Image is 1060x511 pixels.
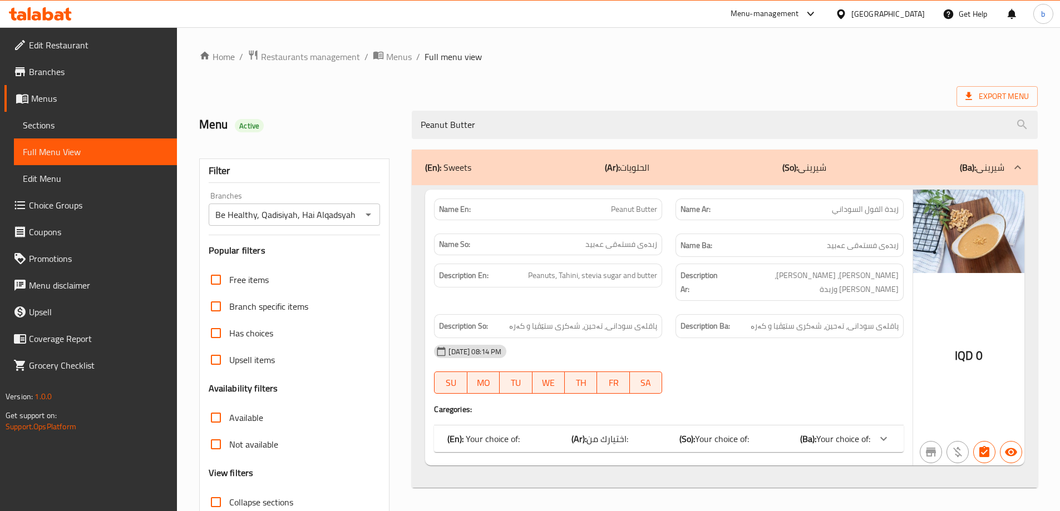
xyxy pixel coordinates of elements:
[920,441,942,463] button: Not branch specific item
[29,332,168,345] span: Coverage Report
[6,419,76,434] a: Support.OpsPlatform
[782,161,826,174] p: شیرینی
[23,145,168,158] span: Full Menu View
[416,50,420,63] li: /
[4,192,177,219] a: Choice Groups
[4,272,177,299] a: Menu disclaimer
[447,432,520,445] p: Your choice of:
[537,375,560,391] span: WE
[724,269,899,296] span: فول سوداني، راشي، سكر ستيفيا وزبدة
[235,121,264,131] span: Active
[229,495,293,509] span: Collapse sections
[800,430,816,447] b: (Ba):
[630,371,662,394] button: SA
[681,269,721,296] strong: Description Ar:
[386,50,412,63] span: Menus
[23,172,168,185] span: Edit Menu
[4,219,177,245] a: Coupons
[29,305,168,319] span: Upsell
[29,38,168,52] span: Edit Restaurant
[472,375,495,391] span: MO
[973,441,995,463] button: Has choices
[29,359,168,372] span: Grocery Checklist
[29,225,168,239] span: Coupons
[425,161,471,174] p: Sweets
[602,375,625,391] span: FR
[955,345,973,366] span: IQD
[373,49,412,64] a: Menus
[439,239,470,250] strong: Name So:
[634,375,658,391] span: SA
[364,50,368,63] li: /
[585,239,657,250] span: زبدەی فستەقی عەبید
[412,150,1038,185] div: (En): Sweets(Ar):الحلويات(So):شیرینی(Ba):شیرینی
[976,345,983,366] span: 0
[960,159,976,176] b: (Ba):
[4,85,177,112] a: Menus
[239,50,243,63] li: /
[29,65,168,78] span: Branches
[565,371,597,394] button: TH
[199,50,235,63] a: Home
[439,319,488,333] strong: Description So:
[447,430,464,447] b: (En):
[509,319,657,333] span: پاقلەی سودانی، تەحین، شەکری ستێڤیا و کەرە
[504,375,527,391] span: TU
[751,319,899,333] span: پاقلەی سودانی، تەحین، شەکری ستێڤیا و کەرە
[34,389,52,404] span: 1.0.0
[444,346,506,357] span: [DATE] 08:14 PM
[209,244,381,257] h3: Popular filters
[500,371,532,394] button: TU
[4,325,177,352] a: Coverage Report
[434,425,904,452] div: (En): Your choice of:(Ar):اختيارك من:(So):Your choice of:(Ba):Your choice of:
[229,411,263,424] span: Available
[681,239,712,252] strong: Name Ba:
[199,116,399,133] h2: Menu
[209,159,381,183] div: Filter
[29,252,168,265] span: Promotions
[946,441,969,463] button: Purchased item
[695,430,749,447] span: Your choice of:
[229,300,308,313] span: Branch specific items
[528,269,657,282] span: Peanuts, Tahini, stevia sugar and butter
[261,50,360,63] span: Restaurants management
[681,204,711,215] strong: Name Ar:
[605,161,649,174] p: الحلويات
[412,111,1038,139] input: search
[965,90,1029,103] span: Export Menu
[611,204,657,215] span: Peanut Butter
[229,273,269,286] span: Free items
[832,204,899,215] span: زبدة الفول السوداني
[14,112,177,138] a: Sections
[434,404,904,415] h4: Caregories:
[569,375,593,391] span: TH
[4,58,177,85] a: Branches
[827,239,899,252] span: زبدەی فستەقی عەبید
[913,190,1024,273] img: %D8%B2%D8%A8%D8%AF%D8%A9_%D8%A7%D9%84%D9%81%D9%88%D9%84_%D8%A7%D9%84%D8%B3%D9%88%D8%AF%D8%A7%D9%8...
[4,32,177,58] a: Edit Restaurant
[235,119,264,132] div: Active
[782,159,798,176] b: (So):
[4,352,177,379] a: Grocery Checklist
[209,467,254,479] h3: View filters
[586,430,628,447] span: اختيارك من:
[439,204,471,215] strong: Name En:
[412,185,1038,488] div: (En): Sweets(Ar):الحلويات(So):شیرینی(Ba):شیرینی
[229,353,275,366] span: Upsell items
[29,279,168,292] span: Menu disclaimer
[425,50,482,63] span: Full menu view
[361,207,376,222] button: Open
[467,371,500,394] button: MO
[957,86,1038,107] span: Export Menu
[31,92,168,105] span: Menus
[6,389,33,404] span: Version:
[533,371,565,394] button: WE
[731,7,799,21] div: Menu-management
[605,159,620,176] b: (Ar):
[229,438,278,451] span: Not available
[1000,441,1022,463] button: Available
[851,8,925,20] div: [GEOGRAPHIC_DATA]
[4,299,177,325] a: Upsell
[14,165,177,192] a: Edit Menu
[199,49,1038,64] nav: breadcrumb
